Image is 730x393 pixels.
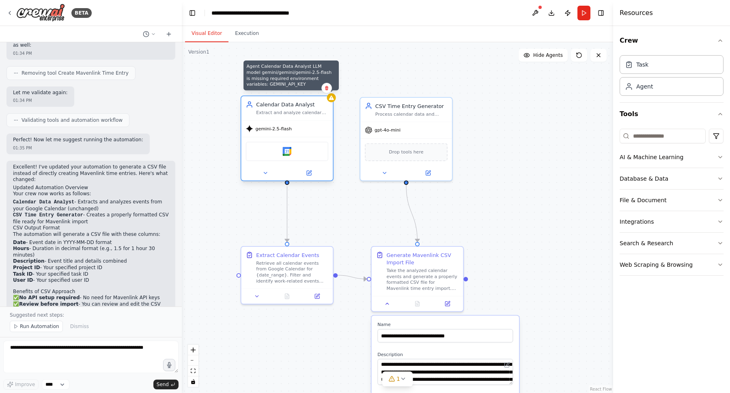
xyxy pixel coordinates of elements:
span: Removing tool Create Mavenlink Time Entry [22,70,129,76]
strong: Description [13,258,45,264]
div: Extract and analyze calendar events from Google Calendar for {date_range}, identifying work-relat... [256,110,328,116]
div: CSV Time Entry Generator [375,102,448,110]
p: Your crew now works as follows: [13,191,169,197]
button: Tools [620,103,724,125]
nav: breadcrumb [211,9,303,17]
img: Google Calendar [282,147,291,156]
li: - Your specified task ID [13,271,169,278]
div: Calendar Data Analyst [256,101,328,108]
button: Visual Editor [185,25,228,42]
button: Click to speak your automation idea [163,359,175,371]
h4: Resources [620,8,653,18]
p: The automation will generate a CSV file with these columns: [13,231,169,238]
div: 01:35 PM [13,145,143,151]
button: No output available [271,292,303,301]
button: zoom out [188,355,198,366]
div: Crew [620,52,724,102]
li: - Your specified user ID [13,277,169,284]
button: Hide left sidebar [187,7,198,19]
label: Name [377,322,513,328]
button: Integrations [620,211,724,232]
button: Open in side panel [435,299,460,308]
div: CSV Time Entry GeneratorProcess calendar data and generate a properly formatted CSV file for Mave... [360,97,452,181]
h2: CSV Output Format [13,225,169,231]
span: Dismiss [70,323,89,330]
strong: User ID [13,277,33,283]
a: React Flow attribution [590,387,612,391]
code: Calendar Data Analyst [13,199,74,205]
span: Validating tools and automation workflow [22,117,123,123]
div: Take the analyzed calendar events and generate a properly formatted CSV file for Mavenlink time e... [386,268,459,292]
button: Database & Data [620,168,724,189]
button: AI & Machine Learning [620,147,724,168]
div: Agent Calendar Data Analyst LLM model gemini/gemini/gemini-2.5-flash is missing required environm... [241,97,334,183]
button: Web Scraping & Browsing [620,254,724,275]
div: Task [636,60,648,69]
strong: Date [13,240,26,245]
p: I still see there's a dangling tool reference. Let me remove that as well: [13,36,169,49]
button: Hide right sidebar [595,7,607,19]
button: Open in side panel [407,168,449,177]
p: Perfect! Now let me suggest running the automation: [13,137,143,143]
button: File & Document [620,190,724,211]
div: 01:34 PM [13,97,68,104]
p: Excellent! I've updated your automation to generate a CSV file instead of directly creating Maven... [13,164,169,183]
button: fit view [188,366,198,376]
strong: Task ID [13,271,32,277]
div: Retrieve all calendar events from Google Calendar for {date_range}. Filter and identify work-rela... [256,260,328,284]
span: Drop tools here [389,149,424,156]
li: - Event title and details combined [13,258,169,265]
span: gpt-4o-mini [375,127,401,133]
strong: Project ID [13,265,40,270]
div: Extract Calendar Events [256,251,319,259]
div: Version 1 [188,49,209,55]
button: Crew [620,29,724,52]
li: - Duration in decimal format (e.g., 1.5 for 1 hour 30 minutes) [13,246,169,258]
div: BETA [71,8,92,18]
li: - Creates a properly formatted CSV file ready for Mavenlink import [13,212,169,225]
span: Send [157,381,169,388]
button: Dismiss [66,321,93,332]
button: zoom in [188,345,198,355]
button: Send [153,380,179,389]
h2: Benefits of CSV Approach [13,289,169,295]
button: Open in side panel [304,292,330,301]
button: No output available [402,299,433,308]
strong: No API setup required [19,295,80,300]
button: toggle interactivity [188,376,198,387]
p: ✅ - No need for Mavenlink API keys ✅ - You can review and edit the CSV before importing ✅ - Impor... [13,295,169,333]
div: Tools [620,125,724,282]
li: - Extracts and analyzes events from your Google Calendar (unchanged) [13,199,169,212]
button: Execution [228,25,265,42]
div: Extract Calendar EventsRetrieve all calendar events from Google Calendar for {date_range}. Filter... [241,246,334,304]
button: Improve [3,379,39,390]
button: Delete node [321,83,332,93]
div: React Flow controls [188,345,198,387]
button: Search & Research [620,233,724,254]
div: Generate Mavenlink CSV Import File [386,251,459,266]
button: Switch to previous chat [140,29,159,39]
strong: Hours [13,246,29,251]
button: Start a new chat [162,29,175,39]
span: Hide Agents [533,52,563,58]
button: Open in editor [503,361,512,369]
div: Generate Mavenlink CSV Import FileTake the analyzed calendar events and generate a properly forma... [371,246,464,312]
div: 01:34 PM [13,50,169,56]
span: gemini-2.5-flash [255,126,291,132]
button: Open in side panel [288,168,330,177]
span: 1 [396,375,400,383]
span: Improve [15,381,35,388]
label: Description [377,352,513,358]
strong: Review before import [19,301,78,307]
button: Hide Agents [519,49,568,62]
div: Agent [636,82,653,91]
div: Process calendar data and generate a properly formatted CSV file for Mavenlink time entry import,... [375,111,448,117]
g: Edge from 76f4ee57-13a2-4152-a1d6-601b4a9ca5b7 to 510f4c2d-d160-4cf4-914d-42dd15ff7b9c [403,185,421,242]
button: 1 [382,371,413,387]
li: - Event date in YYYY-MM-DD format [13,240,169,246]
g: Edge from 0ae3a41b-aa79-48cd-9744-84b36adf8e98 to e773a7b1-d015-48aa-937a-97413f3d2d46 [283,186,291,242]
li: - Your specified project ID [13,265,169,271]
p: Suggested next steps: [10,312,172,318]
h2: Updated Automation Overview [13,185,169,191]
p: Let me validate again: [13,90,68,96]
